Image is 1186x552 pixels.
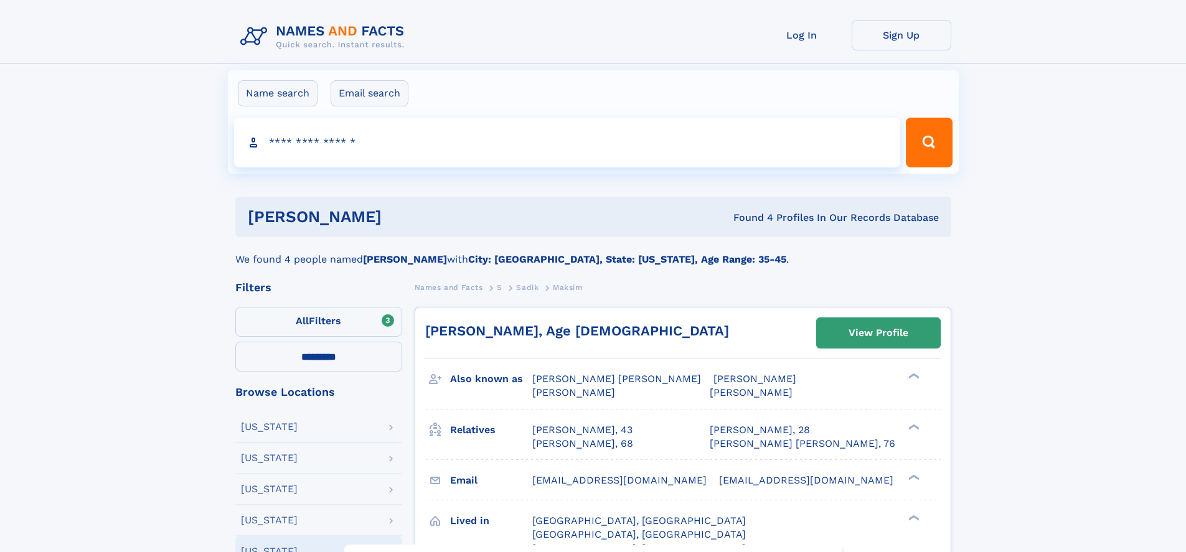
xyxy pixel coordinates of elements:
[852,20,951,50] a: Sign Up
[532,474,707,486] span: [EMAIL_ADDRESS][DOMAIN_NAME]
[532,437,633,451] a: [PERSON_NAME], 68
[532,373,701,385] span: [PERSON_NAME] [PERSON_NAME]
[906,118,952,167] button: Search Button
[713,373,796,385] span: [PERSON_NAME]
[235,386,402,398] div: Browse Locations
[468,253,786,265] b: City: [GEOGRAPHIC_DATA], State: [US_STATE], Age Range: 35-45
[363,253,447,265] b: [PERSON_NAME]
[331,80,408,106] label: Email search
[415,279,483,295] a: Names and Facts
[497,283,502,292] span: S
[905,473,920,481] div: ❯
[235,282,402,293] div: Filters
[905,423,920,431] div: ❯
[710,386,793,398] span: [PERSON_NAME]
[710,423,810,437] a: [PERSON_NAME], 28
[532,528,746,540] span: [GEOGRAPHIC_DATA], [GEOGRAPHIC_DATA]
[241,484,298,494] div: [US_STATE]
[425,323,729,339] a: [PERSON_NAME], Age [DEMOGRAPHIC_DATA]
[296,315,309,327] span: All
[516,283,539,292] span: Sadik
[752,20,852,50] a: Log In
[553,283,583,292] span: Maksim
[905,372,920,380] div: ❯
[241,422,298,432] div: [US_STATE]
[719,474,893,486] span: [EMAIL_ADDRESS][DOMAIN_NAME]
[516,279,539,295] a: Sadik
[241,453,298,463] div: [US_STATE]
[234,118,901,167] input: search input
[557,211,939,225] div: Found 4 Profiles In Our Records Database
[248,209,558,225] h1: [PERSON_NAME]
[235,307,402,337] label: Filters
[532,423,633,437] a: [PERSON_NAME], 43
[905,513,920,522] div: ❯
[450,470,532,491] h3: Email
[450,368,532,390] h3: Also known as
[710,437,895,451] a: [PERSON_NAME] [PERSON_NAME], 76
[497,279,502,295] a: S
[235,20,415,54] img: Logo Names and Facts
[450,419,532,441] h3: Relatives
[450,510,532,531] h3: Lived in
[532,386,615,398] span: [PERSON_NAME]
[849,319,908,347] div: View Profile
[235,237,951,267] div: We found 4 people named with .
[532,515,746,526] span: [GEOGRAPHIC_DATA], [GEOGRAPHIC_DATA]
[238,80,318,106] label: Name search
[241,515,298,525] div: [US_STATE]
[817,318,940,348] a: View Profile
